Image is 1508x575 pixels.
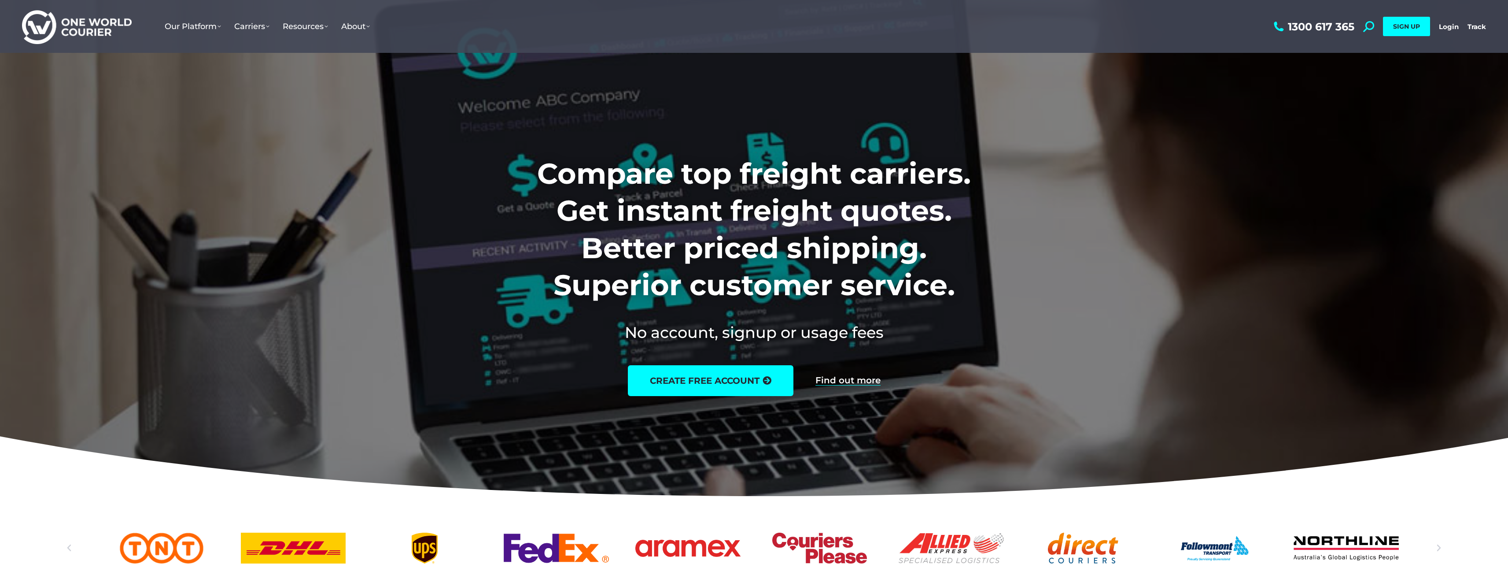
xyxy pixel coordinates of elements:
div: 7 / 25 [767,533,872,564]
h1: Compare top freight carriers. Get instant freight quotes. Better priced shipping. Superior custom... [479,155,1029,304]
a: Aramex_logo [635,533,741,564]
a: Allied Express logo [899,533,1004,564]
div: 5 / 25 [504,533,609,564]
div: 11 / 25 [1294,533,1399,564]
a: Carriers [228,13,276,40]
h2: No account, signup or usage fees [479,322,1029,343]
a: Northline logo [1294,533,1399,564]
a: FedEx logo [504,533,609,564]
a: Followmont transoirt web logo [1162,533,1267,564]
a: Resources [276,13,335,40]
span: About [341,22,370,31]
a: Login [1439,22,1459,31]
a: Direct Couriers logo [1030,533,1136,564]
a: Our Platform [158,13,228,40]
a: Track [1467,22,1486,31]
a: TNT logo Australian freight company [109,533,214,564]
a: 1300 617 365 [1272,21,1354,32]
div: Slides [109,533,1399,564]
div: 9 / 25 [1030,533,1136,564]
a: DHl logo [240,533,346,564]
div: 8 / 25 [899,533,1004,564]
span: SIGN UP [1393,22,1420,30]
a: About [335,13,376,40]
div: 4 / 25 [372,533,477,564]
div: 3 / 25 [240,533,346,564]
a: SIGN UP [1383,17,1430,36]
div: 6 / 25 [635,533,741,564]
a: create free account [628,365,793,396]
img: One World Courier [22,9,132,45]
div: 2 / 25 [109,533,214,564]
span: Our Platform [165,22,221,31]
span: Resources [283,22,328,31]
a: UPS logo [372,533,477,564]
a: Find out more [815,376,881,386]
span: Carriers [234,22,269,31]
div: 10 / 25 [1162,533,1267,564]
a: Couriers Please logo [767,533,872,564]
